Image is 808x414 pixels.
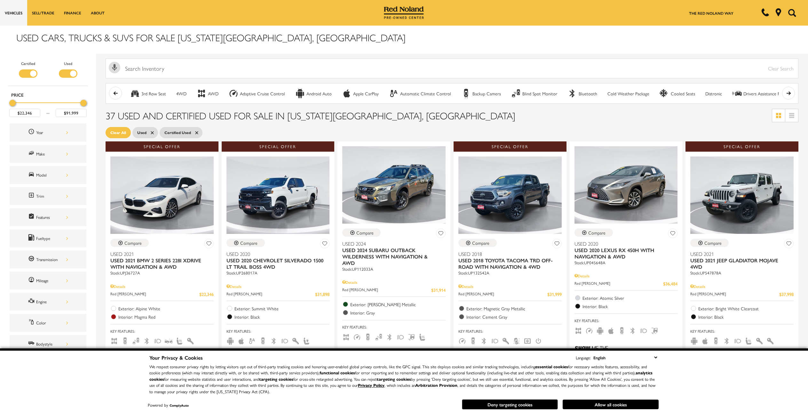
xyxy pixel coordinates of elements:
span: $31,914 [431,287,446,293]
div: Bluetooth [579,91,597,97]
a: Red [PERSON_NAME] $31,898 [226,291,330,298]
div: Special Offer [222,141,335,152]
span: Android Auto [596,327,604,333]
div: Filter by Vehicle Type [8,60,88,86]
span: Interior: Black [582,303,678,309]
div: Pricing Details - Used 2021 Jeep Gladiator Mojave 4WD [690,283,794,289]
span: Bluetooth [386,334,393,339]
a: Used 2020Used 2020 Lexus RX 450h With Navigation & AWD [574,241,678,260]
div: Android Auto [295,89,305,98]
label: Certified [21,60,35,67]
span: Bluetooth [143,338,151,343]
a: Red [PERSON_NAME] $31,914 [342,287,446,293]
div: Blind Spot Monitor [511,89,521,98]
button: Adaptive Cruise ControlAdaptive Cruise Control [225,87,289,100]
div: Automatic Climate Control [400,91,451,97]
span: 37 Used and Certified Used for Sale in [US_STATE][GEOGRAPHIC_DATA], [GEOGRAPHIC_DATA] [106,108,515,122]
span: Key Features : [690,328,794,335]
strong: targeting cookies [259,376,293,382]
button: Compare Vehicle [226,239,265,247]
button: Compare Vehicle [690,239,729,247]
span: Used 2024 Subaru Outback Wilderness With Navigation & AWD [342,247,441,266]
label: Used [64,60,72,67]
div: Backup Camera [472,91,501,97]
span: Engine [28,298,36,306]
strong: functional cookies [320,370,355,376]
div: Adaptive Cruise Control [229,89,238,98]
div: AWD [208,91,218,97]
span: Interior Accents [756,338,763,343]
span: Interior: Gray [350,309,446,316]
span: Key Features : [458,328,562,335]
div: Drivers Assistance Package [732,89,742,98]
span: Backup Camera [469,338,477,343]
img: 2020 Lexus RX 450h [574,146,678,224]
div: Trim [36,193,68,200]
div: Transmission [36,256,68,263]
div: Price [9,98,87,117]
div: Engine [36,298,68,305]
span: Fog Lights [734,338,741,343]
button: AWDAWD [193,87,222,100]
div: Bluetooth [567,89,577,98]
div: Blind Spot Monitor [522,91,557,97]
div: Stock : UP547878A [690,270,794,276]
button: scroll right [782,87,795,100]
div: Compare [124,240,142,246]
input: Minimum [9,109,40,117]
div: 3rd Row Seat [141,91,166,97]
div: Apple CarPlay [353,91,379,97]
span: Red [PERSON_NAME] [458,291,547,298]
span: Red [PERSON_NAME] [342,287,431,293]
span: Power Seats [303,338,310,343]
span: Clear All [110,129,126,137]
span: Red [PERSON_NAME] [110,291,199,298]
div: AWD [197,89,206,98]
span: Blind Spot Monitor [132,338,140,343]
span: Push Button Start [535,338,542,343]
span: Backup Camera [259,338,267,343]
a: Red [PERSON_NAME] $36,484 [574,280,678,287]
button: 4WD [173,87,190,100]
img: Red Noland Pre-Owned [384,6,424,19]
div: Android Auto [306,91,332,97]
span: Used 2021 Jeep Gladiator Mojave 4WD [690,257,789,270]
span: Exterior: Magnetic Gray Metallic [466,305,562,312]
span: Backup Camera [618,327,626,333]
a: Used 2021Used 2021 Jeep Gladiator Mojave 4WD [690,251,794,270]
span: Key Features : [110,328,214,335]
span: Interior: Magma Red [118,314,214,320]
span: Used 2020 Lexus RX 450h With Navigation & AWD [574,247,673,260]
span: Fog Lights [491,338,499,343]
div: 3rd Row Seat [130,89,140,98]
span: Bluetooth [629,327,637,333]
span: Fog Lights [640,327,647,333]
span: Fog Lights [397,334,404,339]
span: Make [28,150,36,158]
span: Auto Climate Control [248,338,256,343]
span: Color [28,319,36,327]
strong: essential cookies [535,363,568,370]
div: ModelModel [10,166,86,184]
span: Key Features : [574,317,678,324]
span: Used 2021 [110,251,209,257]
span: $31,999 [547,291,562,298]
div: Maximum Price [80,100,87,106]
div: TransmissionTransmission [10,251,86,268]
span: Backup Camera [712,338,720,343]
div: Stock : UP132542A [458,270,562,276]
button: scroll left [109,87,122,100]
strong: targeting cookies [377,376,411,382]
div: Color [36,319,68,326]
button: Allow all cookies [563,400,659,409]
span: $31,898 [315,291,329,298]
div: Special Offer [454,141,566,152]
span: Exterior: Atomic Silver [582,295,678,301]
span: Heated Seats [176,338,183,343]
div: Cooled Seats [660,89,669,98]
button: Save Vehicle [320,239,329,251]
div: Compare [356,230,374,235]
div: Features [36,214,68,221]
span: Used [137,129,147,137]
button: Drivers Assistance PackageDrivers Assistance Package [729,87,795,100]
